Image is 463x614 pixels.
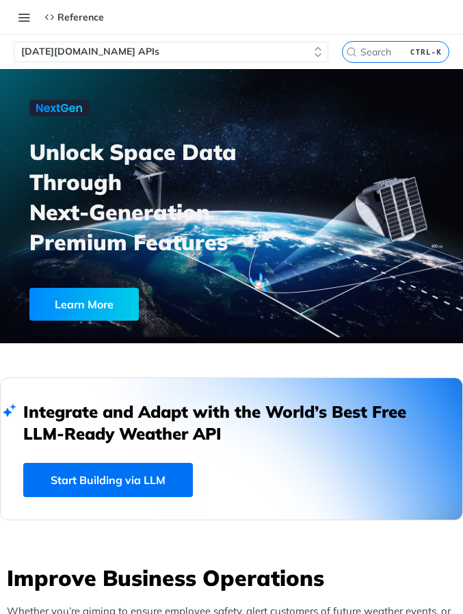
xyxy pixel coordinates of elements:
[29,288,203,321] a: Learn More
[23,401,427,444] h2: Integrate and Adapt with the World’s Best Free LLM-Ready Weather API
[346,46,357,57] svg: Search
[14,7,34,27] button: Toggle navigation menu
[7,563,463,593] h3: Improve Business Operations
[21,45,159,59] span: [DATE][DOMAIN_NAME] APIs
[29,137,246,257] h3: Unlock Space Data Through Next-Generation Premium Features
[14,42,328,62] button: [DATE][DOMAIN_NAME] APIs
[29,288,139,321] div: Learn More
[29,100,90,116] img: NextGen
[23,463,193,497] a: Start Building via LLM
[44,11,104,23] div: Reference
[407,45,445,59] kbd: CTRL-K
